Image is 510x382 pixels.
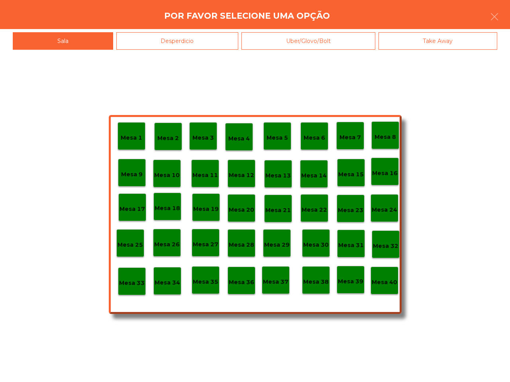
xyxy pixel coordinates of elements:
[229,171,254,180] p: Mesa 12
[118,240,143,249] p: Mesa 25
[265,171,291,180] p: Mesa 13
[155,204,180,213] p: Mesa 18
[241,32,375,50] div: Uber/Glovo/Bolt
[193,240,218,249] p: Mesa 27
[375,133,396,142] p: Mesa 8
[338,170,364,179] p: Mesa 15
[267,133,288,142] p: Mesa 5
[372,205,397,214] p: Mesa 24
[302,205,327,214] p: Mesa 22
[303,240,329,249] p: Mesa 30
[303,277,329,286] p: Mesa 38
[372,169,398,178] p: Mesa 16
[338,277,363,286] p: Mesa 39
[154,240,180,249] p: Mesa 26
[339,133,361,142] p: Mesa 7
[264,240,290,249] p: Mesa 29
[229,205,254,214] p: Mesa 20
[193,205,219,214] p: Mesa 19
[192,133,214,142] p: Mesa 3
[164,10,330,22] h4: Por favor selecione uma opção
[338,241,364,250] p: Mesa 31
[228,134,250,143] p: Mesa 4
[373,242,398,251] p: Mesa 32
[372,278,397,287] p: Mesa 40
[229,278,254,287] p: Mesa 36
[157,134,179,143] p: Mesa 2
[121,133,142,142] p: Mesa 1
[120,205,145,214] p: Mesa 17
[116,32,239,50] div: Desperdicio
[265,206,291,215] p: Mesa 21
[155,278,180,287] p: Mesa 34
[229,240,254,249] p: Mesa 28
[13,32,113,50] div: Sala
[304,133,325,142] p: Mesa 6
[154,171,180,180] p: Mesa 10
[121,170,143,179] p: Mesa 9
[338,206,363,215] p: Mesa 23
[119,279,145,288] p: Mesa 33
[192,171,218,180] p: Mesa 11
[193,277,218,286] p: Mesa 35
[301,171,327,180] p: Mesa 14
[263,277,288,286] p: Mesa 37
[379,32,498,50] div: Take Away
